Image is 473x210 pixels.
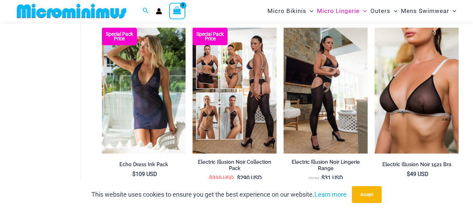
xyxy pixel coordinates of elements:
span: Menu Toggle [449,2,456,20]
a: OutersMenu ToggleMenu Toggle [369,2,399,20]
a: Echo Ink 5671 Dress 682 Thong 07 Echo Ink 5671 Dress 682 Thong 08Echo Ink 5671 Dress 682 Thong 08 [102,28,186,154]
b: Special Pack Price [193,32,228,41]
a: Electric Illusion Noir 1521 Bra [375,161,459,170]
a: View Shopping Cart, empty [169,3,185,19]
img: MM SHOP LOGO FLAT [14,3,129,19]
bdi: 310 USD [209,175,234,181]
a: Micro LingerieMenu ToggleMenu Toggle [315,2,368,20]
p: This website uses cookies to ensure you get the best experience on our website. [91,189,347,200]
img: Electric Illusion Noir 1521 Bra 611 Micro 552 Tights 07 [284,28,368,154]
span: From: [308,176,320,181]
h2: Electric Illusion Noir Collection Pack [193,159,277,172]
img: Collection Pack (3) [193,28,277,154]
span: $ [407,171,410,177]
h2: Electric Illusion Noir Lingerie Range [284,159,368,172]
img: Echo Ink 5671 Dress 682 Thong 07 [102,28,186,154]
a: Search icon link [142,7,149,15]
span: $ [132,171,135,177]
a: Collection Pack (3) Electric Illusion Noir 1949 Bodysuit 04Electric Illusion Noir 1949 Bodysuit 04 [193,28,277,154]
span: $ [321,175,325,181]
a: Electric Illusion Noir 1521 Bra 01Electric Illusion Noir 1521 Bra 682 Thong 07Electric Illusion N... [375,28,459,154]
span: $ [209,175,212,181]
span: Menu Toggle [360,2,367,20]
span: Micro Lingerie [317,2,360,20]
bdi: 290 USD [237,175,262,181]
a: Electric Illusion Noir Collection Pack [193,159,277,175]
nav: Site Navigation [265,1,459,21]
iframe: TrustedSite Certified [18,23,81,164]
a: Electric Illusion Noir 1521 Bra 611 Micro 552 Tights 07Electric Illusion Noir 1521 Bra 682 Thong ... [284,28,368,154]
b: Special Pack Price [102,32,137,41]
a: Echo Dress Ink Pack [102,161,186,170]
bdi: 49 USD [407,171,429,177]
span: $ [237,175,240,181]
a: Learn more [314,191,347,198]
a: Electric Illusion Noir Lingerie Range [284,159,368,175]
a: Account icon link [156,8,162,14]
img: Electric Illusion Noir 1521 Bra 01 [375,28,459,154]
bdi: 31 USD [321,175,343,181]
span: Menu Toggle [306,2,313,20]
h2: Electric Illusion Noir 1521 Bra [375,161,459,168]
span: Mens Swimwear [401,2,449,20]
h2: Echo Dress Ink Pack [102,161,186,168]
button: Accept [352,186,382,203]
span: Micro Bikinis [267,2,306,20]
span: Menu Toggle [390,2,397,20]
a: Mens SwimwearMenu ToggleMenu Toggle [399,2,458,20]
a: Micro BikinisMenu ToggleMenu Toggle [266,2,315,20]
span: Outers [370,2,390,20]
bdi: 109 USD [132,171,157,177]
